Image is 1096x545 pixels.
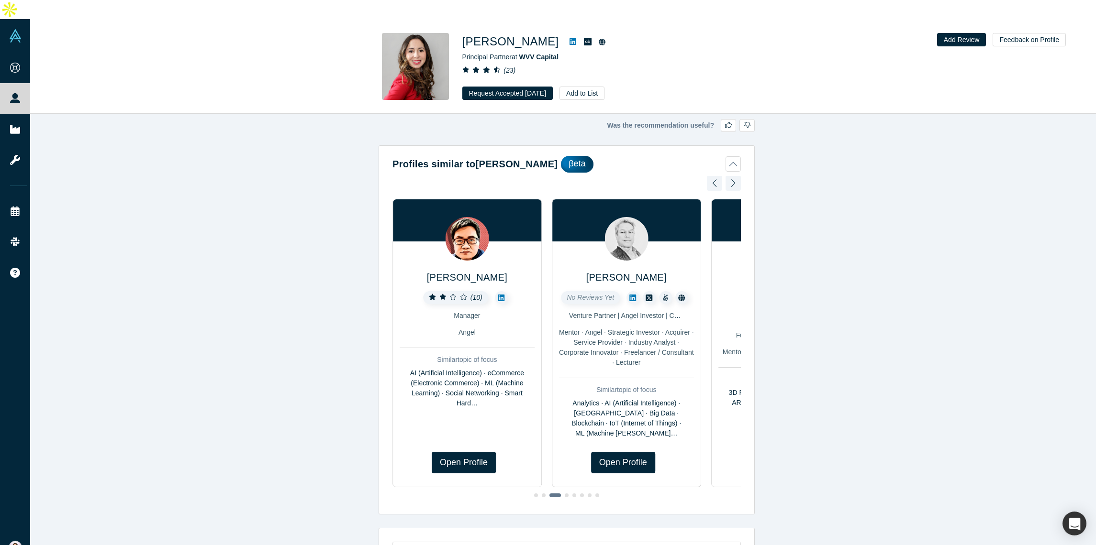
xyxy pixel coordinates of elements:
div: Mentor · Freelancer / Consultant · Lecturer [718,347,853,357]
div: AI (Artificial Intelligence) · eCommerce (Electronic Commerce) · ML (Machine Learning) · Social N... [400,368,535,408]
img: Kevin Reddy's Profile Image [604,217,648,261]
button: Request Accepted [DATE] [462,87,553,100]
span: Venture Partner | Angel Investor | CxO Advisor [569,312,706,319]
div: βeta [561,156,593,173]
img: Danielle D'Agostaro's Profile Image [382,33,449,100]
a: Open Profile [591,452,655,473]
button: Profiles similar to[PERSON_NAME]βeta [392,156,741,173]
i: ( 10 ) [470,294,482,301]
div: Angel [400,327,535,338]
a: [PERSON_NAME] [427,272,507,283]
i: ( 23 ) [503,66,515,74]
div: 3D Printing · AI (Artificial Intelligence) · AR (Augmented Reality) · Robotics · B2B (Business-to... [718,388,853,428]
div: Was the recommendation useful? [379,119,755,132]
button: Add to List [559,87,604,100]
span: No Reviews Yet [567,294,614,301]
div: Similar topic of focus [718,374,853,384]
h2: Profiles similar to [PERSON_NAME] [392,157,558,171]
button: Feedback on Profile [993,33,1066,46]
span: Full-time Startup Mentor & Coach [736,331,836,339]
a: Open Profile [432,452,496,473]
img: Alchemist Vault Logo [9,29,22,43]
button: Add Review [937,33,986,46]
div: Mentor · Angel · Strategic Investor · Acquirer · Service Provider · Industry Analyst · Corporate ... [559,327,694,368]
img: Shawn Wang's Profile Image [445,217,489,261]
a: [PERSON_NAME] [586,272,667,283]
h1: [PERSON_NAME] [462,33,559,50]
span: Principal Partner at [462,53,559,61]
span: Manager [454,312,480,319]
div: Analytics · AI (Artificial Intelligence) · [GEOGRAPHIC_DATA] · Big Data · Blockchain · IoT (Inter... [559,398,694,438]
a: WVV Capital [519,53,559,61]
div: Similar topic of focus [559,385,694,395]
div: Similar topic of focus [400,355,535,365]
